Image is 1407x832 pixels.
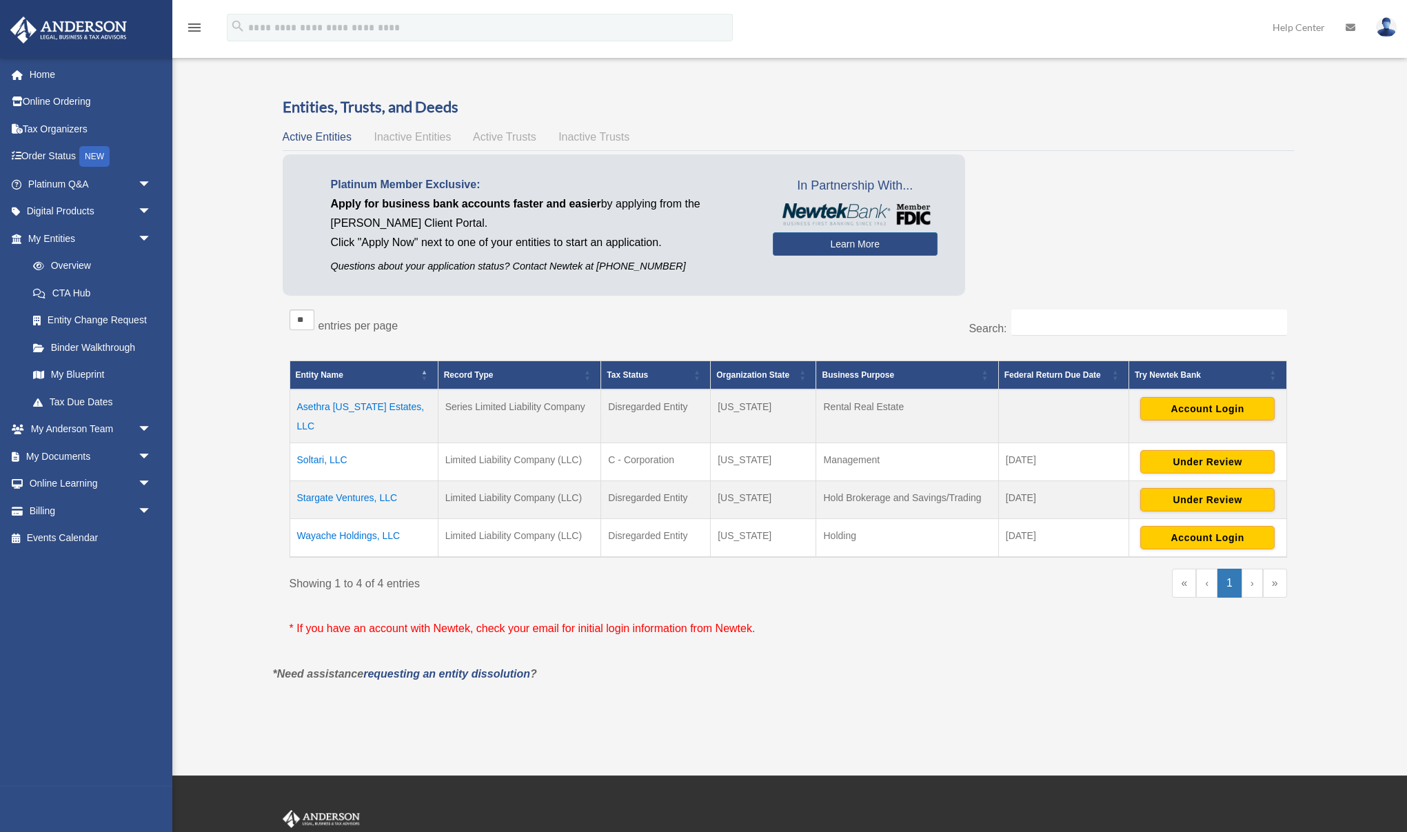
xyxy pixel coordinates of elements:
a: Overview [19,252,159,280]
a: Tax Due Dates [19,388,165,416]
a: Account Login [1140,531,1275,542]
a: Entity Change Request [19,307,165,334]
a: Previous [1196,569,1217,598]
span: Inactive Trusts [558,131,629,143]
th: Try Newtek Bank : Activate to sort [1128,361,1286,389]
a: My Blueprint [19,361,165,389]
a: Account Login [1140,402,1275,413]
td: Asethra [US_STATE] Estates, LLC [290,389,438,443]
th: Record Type: Activate to sort [438,361,601,389]
td: Rental Real Estate [816,389,998,443]
td: Limited Liability Company (LLC) [438,480,601,518]
a: menu [186,24,203,36]
th: Business Purpose: Activate to sort [816,361,998,389]
button: Under Review [1140,450,1275,474]
span: Federal Return Due Date [1004,370,1101,380]
a: Events Calendar [10,525,172,552]
span: Tax Status [607,370,648,380]
a: CTA Hub [19,279,165,307]
span: Business Purpose [822,370,894,380]
h3: Entities, Trusts, and Deeds [283,97,1294,118]
div: Try Newtek Bank [1135,367,1266,383]
div: NEW [79,146,110,167]
em: *Need assistance ? [273,668,537,680]
td: Series Limited Liability Company [438,389,601,443]
a: Next [1242,569,1263,598]
p: by applying from the [PERSON_NAME] Client Portal. [331,194,752,233]
td: Disregarded Entity [601,518,711,557]
td: Management [816,443,998,480]
span: Entity Name [296,370,343,380]
a: Last [1263,569,1287,598]
td: Stargate Ventures, LLC [290,480,438,518]
td: [US_STATE] [711,443,816,480]
div: Showing 1 to 4 of 4 entries [290,569,778,593]
img: Anderson Advisors Platinum Portal [6,17,131,43]
a: Tax Organizers [10,115,172,143]
td: C - Corporation [601,443,711,480]
span: arrow_drop_down [138,497,165,525]
i: search [230,19,245,34]
a: My Anderson Teamarrow_drop_down [10,416,172,443]
a: Binder Walkthrough [19,334,165,361]
a: My Entitiesarrow_drop_down [10,225,165,252]
img: User Pic [1376,17,1397,37]
td: [US_STATE] [711,480,816,518]
i: menu [186,19,203,36]
span: arrow_drop_down [138,170,165,199]
a: Digital Productsarrow_drop_down [10,198,172,225]
td: Soltari, LLC [290,443,438,480]
p: Questions about your application status? Contact Newtek at [PHONE_NUMBER] [331,258,752,275]
a: Billingarrow_drop_down [10,497,172,525]
span: Active Trusts [473,131,536,143]
a: Online Ordering [10,88,172,116]
a: Order StatusNEW [10,143,172,171]
span: arrow_drop_down [138,443,165,471]
span: arrow_drop_down [138,225,165,253]
p: * If you have an account with Newtek, check your email for initial login information from Newtek. [290,619,1287,638]
a: 1 [1217,569,1242,598]
span: arrow_drop_down [138,470,165,498]
span: Organization State [716,370,789,380]
span: Active Entities [283,131,352,143]
th: Federal Return Due Date: Activate to sort [998,361,1128,389]
a: Learn More [773,232,938,256]
img: Anderson Advisors Platinum Portal [280,810,363,828]
td: [US_STATE] [711,389,816,443]
span: Inactive Entities [374,131,451,143]
label: Search: [969,323,1006,334]
th: Organization State: Activate to sort [711,361,816,389]
p: Click "Apply Now" next to one of your entities to start an application. [331,233,752,252]
p: Platinum Member Exclusive: [331,175,752,194]
td: Disregarded Entity [601,389,711,443]
span: arrow_drop_down [138,416,165,444]
label: entries per page [318,320,398,332]
td: [US_STATE] [711,518,816,557]
th: Entity Name: Activate to invert sorting [290,361,438,389]
span: arrow_drop_down [138,198,165,226]
a: Platinum Q&Aarrow_drop_down [10,170,172,198]
td: [DATE] [998,518,1128,557]
a: Online Learningarrow_drop_down [10,470,172,498]
td: Hold Brokerage and Savings/Trading [816,480,998,518]
span: In Partnership With... [773,175,938,197]
td: [DATE] [998,480,1128,518]
a: My Documentsarrow_drop_down [10,443,172,470]
button: Under Review [1140,488,1275,511]
th: Tax Status: Activate to sort [601,361,711,389]
td: Limited Liability Company (LLC) [438,443,601,480]
button: Account Login [1140,526,1275,549]
button: Account Login [1140,397,1275,420]
a: requesting an entity dissolution [363,668,530,680]
a: First [1172,569,1196,598]
td: [DATE] [998,443,1128,480]
span: Apply for business bank accounts faster and easier [331,198,601,210]
td: Disregarded Entity [601,480,711,518]
td: Limited Liability Company (LLC) [438,518,601,557]
a: Home [10,61,172,88]
td: Wayache Holdings, LLC [290,518,438,557]
img: NewtekBankLogoSM.png [780,203,931,225]
td: Holding [816,518,998,557]
span: Record Type [444,370,494,380]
